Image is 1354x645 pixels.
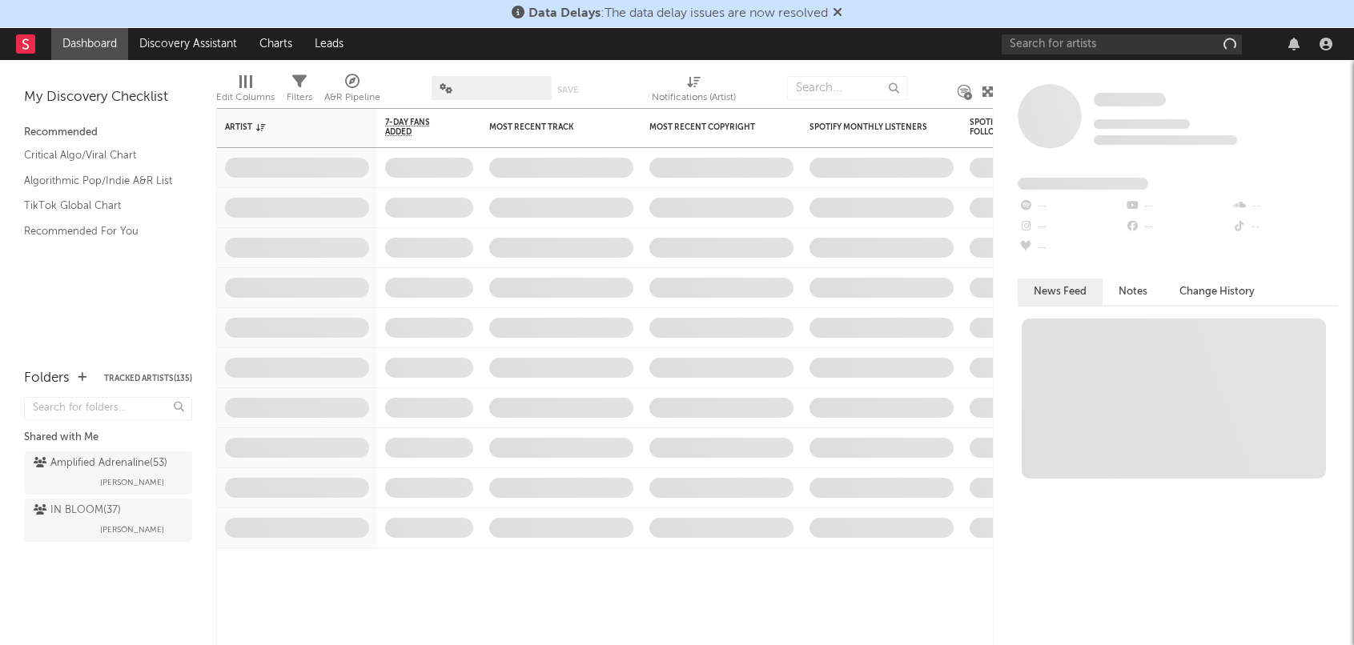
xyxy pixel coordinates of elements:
[104,375,192,383] button: Tracked Artists(135)
[970,118,1026,137] div: Spotify Followers
[216,88,275,107] div: Edit Columns
[100,473,164,492] span: [PERSON_NAME]
[24,397,192,420] input: Search for folders...
[225,122,345,132] div: Artist
[248,28,303,60] a: Charts
[1094,92,1166,108] a: Some Artist
[324,88,380,107] div: A&R Pipeline
[528,7,601,20] span: Data Delays
[24,451,192,495] a: Amplified Adrenaline(53)[PERSON_NAME]
[1018,238,1124,258] div: --
[51,28,128,60] a: Dashboard
[489,122,609,132] div: Most Recent Track
[1094,93,1166,106] span: Some Artist
[24,88,192,107] div: My Discovery Checklist
[1018,178,1148,190] span: Fans Added by Platform
[1231,196,1338,217] div: --
[287,68,312,114] div: Filters
[34,501,121,520] div: IN BLOOM ( 37 )
[128,28,248,60] a: Discovery Assistant
[24,123,192,142] div: Recommended
[1094,135,1237,145] span: 0 fans last week
[24,222,176,240] a: Recommended For You
[287,88,312,107] div: Filters
[24,369,70,388] div: Folders
[24,499,192,542] a: IN BLOOM(37)[PERSON_NAME]
[1018,217,1124,238] div: --
[652,88,736,107] div: Notifications (Artist)
[1018,196,1124,217] div: --
[1094,119,1190,129] span: Tracking Since: [DATE]
[1002,34,1242,54] input: Search for artists
[385,118,449,137] span: 7-Day Fans Added
[833,7,842,20] span: Dismiss
[34,454,167,473] div: Amplified Adrenaline ( 53 )
[24,197,176,214] a: TikTok Global Chart
[303,28,355,60] a: Leads
[1231,217,1338,238] div: --
[1103,278,1163,305] button: Notes
[216,68,275,114] div: Edit Columns
[100,520,164,539] span: [PERSON_NAME]
[24,172,176,190] a: Algorithmic Pop/Indie A&R List
[1163,278,1271,305] button: Change History
[24,428,192,447] div: Shared with Me
[810,122,930,132] div: Spotify Monthly Listeners
[1124,217,1231,238] div: --
[528,7,828,20] span: : The data delay issues are now resolved
[557,86,578,94] button: Save
[652,68,736,114] div: Notifications (Artist)
[649,122,769,132] div: Most Recent Copyright
[787,76,907,100] input: Search...
[1018,278,1103,305] button: News Feed
[1124,196,1231,217] div: --
[24,146,176,164] a: Critical Algo/Viral Chart
[324,68,380,114] div: A&R Pipeline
